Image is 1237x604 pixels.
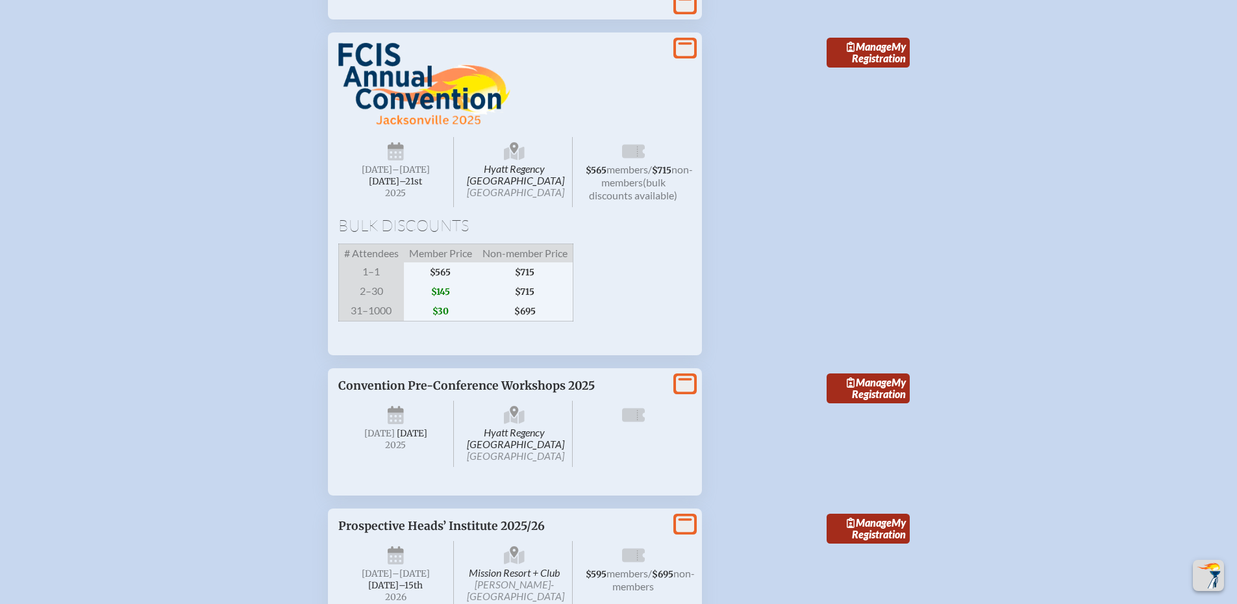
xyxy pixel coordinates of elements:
button: Scroll Top [1193,560,1224,591]
span: 31–1000 [338,301,404,321]
span: $565 [404,262,477,282]
span: (bulk discounts available) [589,176,677,201]
span: # Attendees [338,244,404,263]
span: members [606,163,648,175]
span: $695 [652,569,673,580]
span: $145 [404,282,477,301]
span: 2025 [349,188,444,198]
span: [GEOGRAPHIC_DATA] [467,449,564,462]
span: Non-member Price [477,244,573,263]
span: Hyatt Regency [GEOGRAPHIC_DATA] [456,401,573,467]
span: $715 [477,262,573,282]
span: Manage [847,516,892,529]
img: To the top [1195,562,1221,588]
span: [GEOGRAPHIC_DATA] [467,186,564,198]
span: Prospective Heads’ Institute 2025/26 [338,519,545,533]
span: 1–1 [338,262,404,282]
span: $715 [477,282,573,301]
span: $715 [652,165,671,176]
span: [DATE] [364,428,395,439]
span: $565 [586,165,606,176]
span: $595 [586,569,606,580]
span: Manage [847,376,892,388]
span: Manage [847,40,892,53]
a: ManageMy Registration [827,38,910,68]
span: 2–30 [338,282,404,301]
span: [DATE] [397,428,427,439]
h1: Bulk Discounts [338,218,692,233]
span: Convention Pre-Conference Workshops 2025 [338,379,595,393]
span: Hyatt Regency [GEOGRAPHIC_DATA] [456,137,573,207]
span: [PERSON_NAME]-[GEOGRAPHIC_DATA] [467,578,564,602]
span: 2026 [349,592,444,602]
span: $695 [477,301,573,321]
span: [DATE]–⁠15th [368,580,423,591]
a: ManageMy Registration [827,514,910,544]
span: / [648,567,652,579]
span: / [648,163,652,175]
span: $30 [404,301,477,321]
span: –[DATE] [392,164,430,175]
a: ManageMy Registration [827,373,910,403]
span: non-members [612,567,695,592]
span: [DATE] [362,568,392,579]
span: –[DATE] [392,568,430,579]
span: non-members [601,163,693,188]
span: [DATE] [362,164,392,175]
span: members [606,567,648,579]
span: 2025 [349,440,444,450]
span: Member Price [404,244,477,263]
span: [DATE]–⁠21st [369,176,422,187]
img: FCIS Convention 2025 [338,43,510,126]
